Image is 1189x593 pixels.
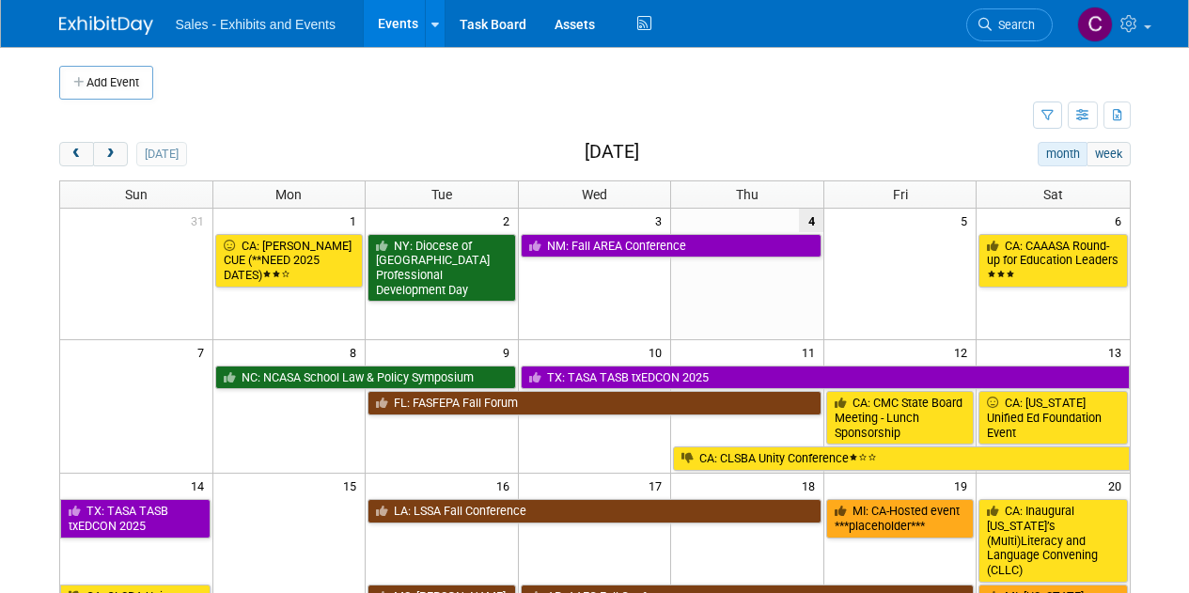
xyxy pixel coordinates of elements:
span: 19 [952,474,976,497]
span: Tue [431,187,452,202]
button: next [93,142,128,166]
span: 6 [1113,209,1130,232]
span: Sun [125,187,148,202]
a: CA: CAAASA Round-up for Education Leaders [978,234,1127,288]
span: 17 [647,474,670,497]
span: Fri [893,187,908,202]
a: CA: Inaugural [US_STATE]’s (Multi)Literacy and Language Convening (CLLC) [978,499,1127,583]
a: TX: TASA TASB txEDCON 2025 [60,499,211,538]
span: 5 [959,209,976,232]
a: CA: [PERSON_NAME] CUE (**NEED 2025 DATES) [215,234,364,288]
img: ExhibitDay [59,16,153,35]
span: Search [992,18,1035,32]
img: Christine Lurz [1077,7,1113,42]
a: NY: Diocese of [GEOGRAPHIC_DATA] Professional Development Day [368,234,516,303]
span: Sales - Exhibits and Events [176,17,336,32]
button: prev [59,142,94,166]
span: 10 [647,340,670,364]
a: CA: CLSBA Unity Conference [673,446,1129,471]
span: 4 [799,209,823,232]
span: 31 [189,209,212,232]
a: MI: CA-Hosted event ***placeholder*** [826,499,975,538]
span: Thu [736,187,759,202]
button: month [1038,142,1087,166]
a: CA: CMC State Board Meeting - Lunch Sponsorship [826,391,975,445]
span: 7 [196,340,212,364]
span: 11 [800,340,823,364]
button: Add Event [59,66,153,100]
span: Wed [582,187,607,202]
a: NM: Fall AREA Conference [521,234,821,258]
span: 3 [653,209,670,232]
span: 15 [341,474,365,497]
span: 18 [800,474,823,497]
a: LA: LSSA Fall Conference [368,499,821,523]
h2: [DATE] [585,142,639,163]
span: Sat [1043,187,1063,202]
span: 14 [189,474,212,497]
a: FL: FASFEPA Fall Forum [368,391,821,415]
button: [DATE] [136,142,186,166]
button: week [1087,142,1130,166]
a: NC: NCASA School Law & Policy Symposium [215,366,516,390]
span: Mon [275,187,302,202]
span: 12 [952,340,976,364]
a: Search [966,8,1053,41]
span: 8 [348,340,365,364]
span: 2 [501,209,518,232]
a: TX: TASA TASB txEDCON 2025 [521,366,1130,390]
a: CA: [US_STATE] Unified Ed Foundation Event [978,391,1127,445]
span: 1 [348,209,365,232]
span: 20 [1106,474,1130,497]
span: 13 [1106,340,1130,364]
span: 16 [494,474,518,497]
span: 9 [501,340,518,364]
